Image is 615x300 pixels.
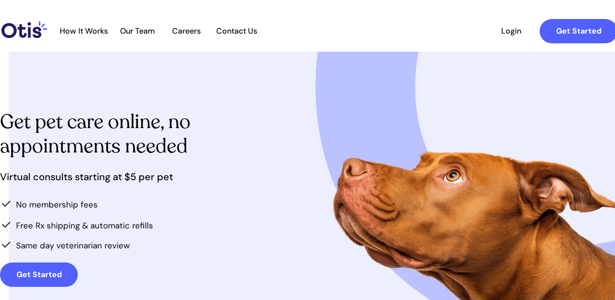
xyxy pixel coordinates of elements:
[114,26,161,36] a: Our Team
[17,269,62,280] strong: Get Started
[16,220,153,231] span: Free Rx shipping & automatic refills
[16,240,130,251] span: Same day veterinarian review
[556,26,601,36] strong: Get Started
[489,19,533,43] a: Login
[16,199,98,210] span: No membership fees
[55,26,113,36] a: How It Works
[211,26,262,36] a: Contact Us
[162,26,210,36] a: Careers
[489,26,533,36] span: Login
